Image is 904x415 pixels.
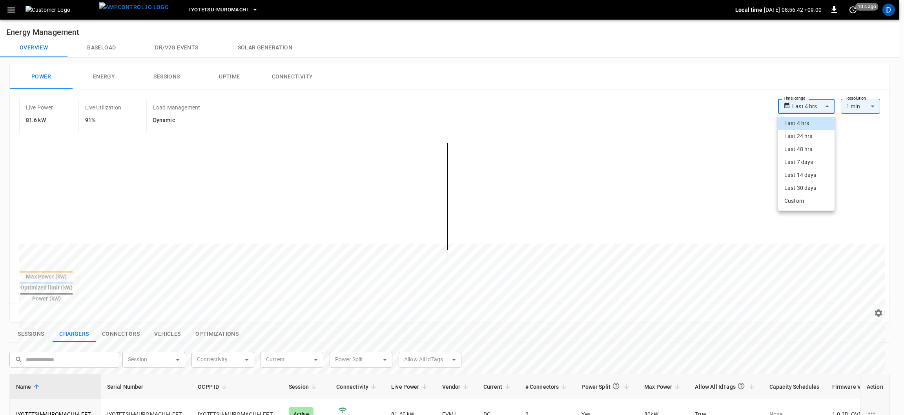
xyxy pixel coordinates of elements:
[778,182,835,195] li: Last 30 days
[778,143,835,156] li: Last 48 hrs
[778,169,835,182] li: Last 14 days
[778,195,835,207] li: Custom
[778,156,835,169] li: Last 7 days
[778,117,835,130] li: Last 4 hrs
[778,130,835,143] li: Last 24 hrs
